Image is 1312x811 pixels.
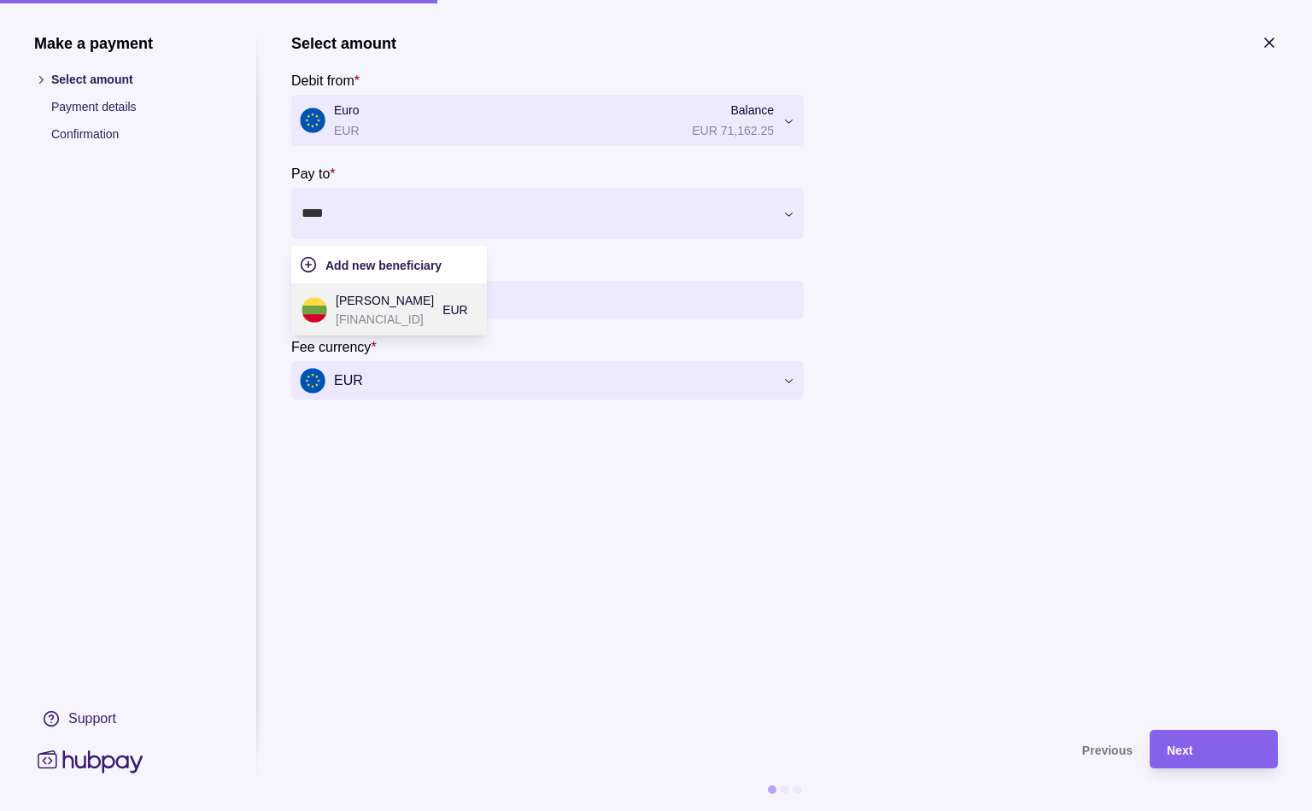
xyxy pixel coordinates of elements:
[291,70,360,90] label: Debit from
[334,281,795,319] input: amount
[336,310,434,329] p: [FINANCIAL_ID]
[51,97,222,116] p: Payment details
[291,34,396,53] h1: Select amount
[1150,730,1278,768] button: Next
[51,70,222,89] p: Select amount
[291,163,336,184] label: Pay to
[302,297,327,323] img: lt
[291,730,1133,768] button: Previous
[336,291,434,310] p: [PERSON_NAME]
[325,259,442,272] span: Add new beneficiary
[68,709,116,728] div: Support
[34,701,222,737] a: Support
[1167,744,1192,757] span: Next
[291,73,354,88] p: Debit from
[34,34,222,53] h1: Make a payment
[51,125,222,143] p: Confirmation
[291,166,330,181] p: Pay to
[442,300,468,319] p: EUR
[1082,744,1133,757] span: Previous
[291,340,371,354] p: Fee currency
[291,336,377,357] label: Fee currency
[300,254,478,275] button: Add new beneficiary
